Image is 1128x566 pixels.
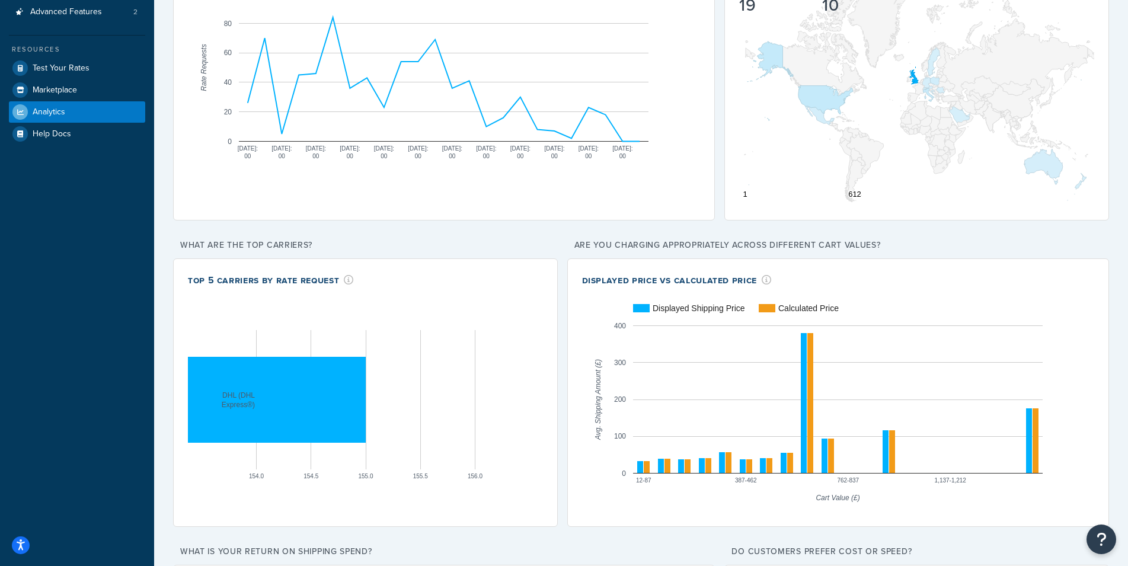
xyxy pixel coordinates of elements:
text: [DATE]: [612,145,632,151]
text: 400 [614,321,626,330]
text: 156.0 [468,472,482,479]
p: Are you charging appropriately across different cart values? [567,237,1109,254]
li: Advanced Features [9,1,145,23]
span: 2 [133,7,138,17]
text: [DATE]: [579,145,599,151]
text: [DATE]: [374,145,394,151]
text: Avg. Shipping Amount (£) [594,359,602,440]
text: Express®) [222,400,255,408]
text: 1 [743,190,747,199]
text: 00 [415,152,422,159]
div: Top 5 Carriers by Rate Request [188,273,354,287]
text: 00 [551,152,558,159]
text: Cart Value (£) [816,493,859,501]
a: Test Your Rates [9,57,145,79]
text: 00 [483,152,490,159]
text: 00 [449,152,456,159]
text: Displayed Shipping Price [653,303,745,313]
span: Advanced Features [30,7,102,17]
span: Analytics [33,107,65,117]
text: 00 [279,152,286,159]
span: Help Docs [33,129,71,139]
text: [DATE]: [476,145,496,151]
text: Rate Requests [200,44,208,91]
text: 1,137-1,212 [934,477,966,483]
text: 0 [622,469,626,477]
text: 00 [312,152,319,159]
a: Analytics [9,101,145,123]
text: 612 [849,190,862,199]
svg: A chart. [188,287,543,512]
text: [DATE]: [442,145,462,151]
text: 80 [224,19,232,27]
a: Help Docs [9,123,145,145]
text: 154.5 [303,472,318,479]
text: 100 [614,432,626,440]
text: [DATE]: [408,145,428,151]
p: Do customers prefer cost or speed? [724,543,1109,560]
button: Open Resource Center [1087,525,1116,554]
div: Displayed Price vs Calculated Price [582,273,772,287]
text: 00 [585,152,592,159]
p: What are the top carriers? [173,237,558,254]
text: 0 [228,137,232,145]
text: 762-837 [837,477,859,483]
text: 154.0 [249,472,264,479]
text: 20 [224,108,232,116]
a: Marketplace [9,79,145,101]
text: DHL (DHL [222,391,255,399]
text: Calculated Price [778,303,839,313]
div: Resources [9,44,145,55]
text: 155.5 [413,472,428,479]
text: 155.0 [358,472,373,479]
text: 300 [614,359,626,367]
text: 12-87 [636,477,651,483]
text: 00 [619,152,627,159]
text: 40 [224,78,232,87]
text: 00 [347,152,354,159]
text: 200 [614,395,626,404]
text: [DATE]: [510,145,531,151]
text: [DATE]: [544,145,564,151]
text: 00 [381,152,388,159]
text: [DATE]: [238,145,258,151]
svg: A chart. [582,287,1094,512]
span: Marketplace [33,85,77,95]
text: [DATE]: [340,145,360,151]
text: 387-462 [734,477,756,483]
span: Test Your Rates [33,63,90,73]
text: [DATE]: [306,145,326,151]
text: [DATE]: [271,145,292,151]
text: 00 [517,152,524,159]
text: 60 [224,49,232,57]
a: Advanced Features2 [9,1,145,23]
p: What is your return on shipping spend? [173,543,715,560]
text: 00 [244,152,251,159]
